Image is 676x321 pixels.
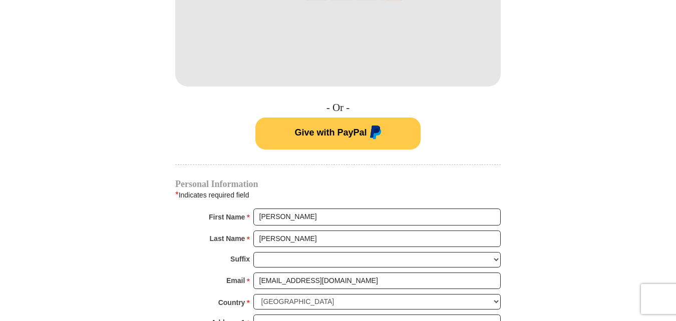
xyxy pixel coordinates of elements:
h4: - Or - [175,101,501,114]
strong: Email [226,273,245,287]
div: Indicates required field [175,188,501,201]
strong: Suffix [230,252,250,266]
span: Give with PayPal [294,127,367,137]
img: paypal [367,125,382,141]
button: Give with PayPal [255,117,421,149]
h4: Personal Information [175,180,501,188]
strong: First Name [209,210,245,224]
strong: Last Name [210,231,245,245]
strong: Country [218,295,245,309]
